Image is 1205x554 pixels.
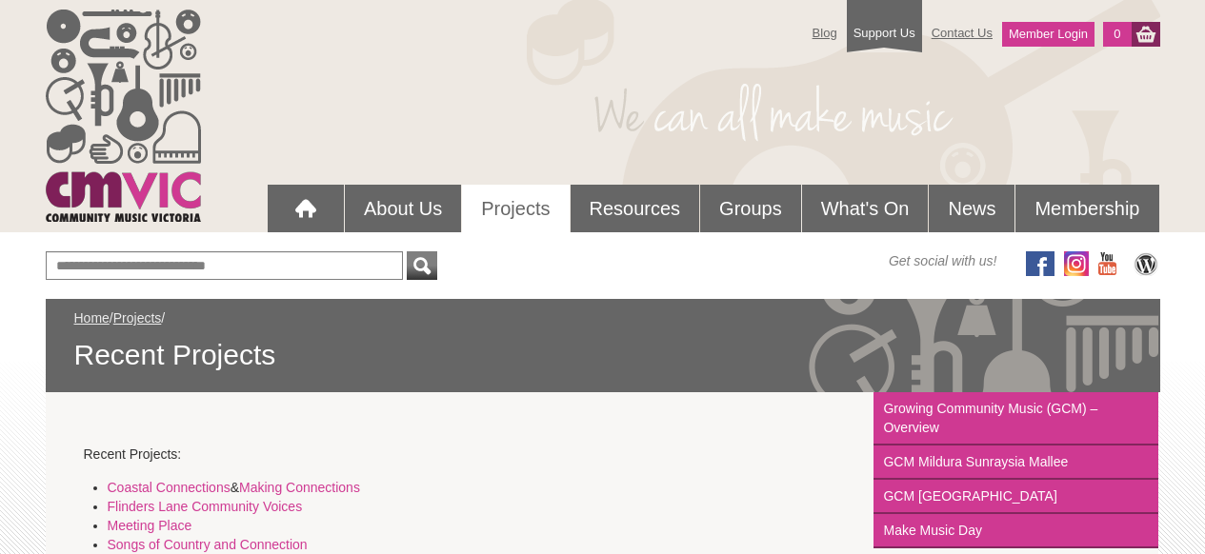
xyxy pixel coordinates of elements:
a: Blog [803,16,847,49]
a: Making Connections [239,480,360,495]
a: News [929,185,1014,232]
img: icon-instagram.png [1064,251,1089,276]
a: 0 [1103,22,1131,47]
a: Flinders Lane Community Voices [108,499,303,514]
a: Groups [700,185,801,232]
span: Recent Projects [74,337,1132,373]
li: & [108,478,860,497]
img: cmvic_logo.png [46,10,201,222]
a: Meeting Place [108,518,192,533]
img: CMVic Blog [1132,251,1160,276]
a: GCM [GEOGRAPHIC_DATA] [874,480,1158,514]
a: Projects [462,185,569,232]
a: What's On [802,185,929,232]
a: Projects [113,310,162,326]
a: Member Login [1002,22,1095,47]
a: GCM Mildura Sunraysia Mallee [874,445,1158,480]
a: Songs of Country and Connection [108,537,308,552]
div: / / [74,308,1132,373]
a: About Us [345,185,461,232]
a: Contact Us [922,16,1002,49]
a: Make Music Day [874,514,1158,548]
a: Growing Community Music (GCM) – Overview [874,392,1158,445]
span: Get social with us! [889,251,997,270]
a: Coastal Connections [108,480,231,495]
a: Resources [571,185,700,232]
p: Recent Projects: [84,445,836,464]
a: Home [74,310,110,326]
a: Membership [1015,185,1158,232]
